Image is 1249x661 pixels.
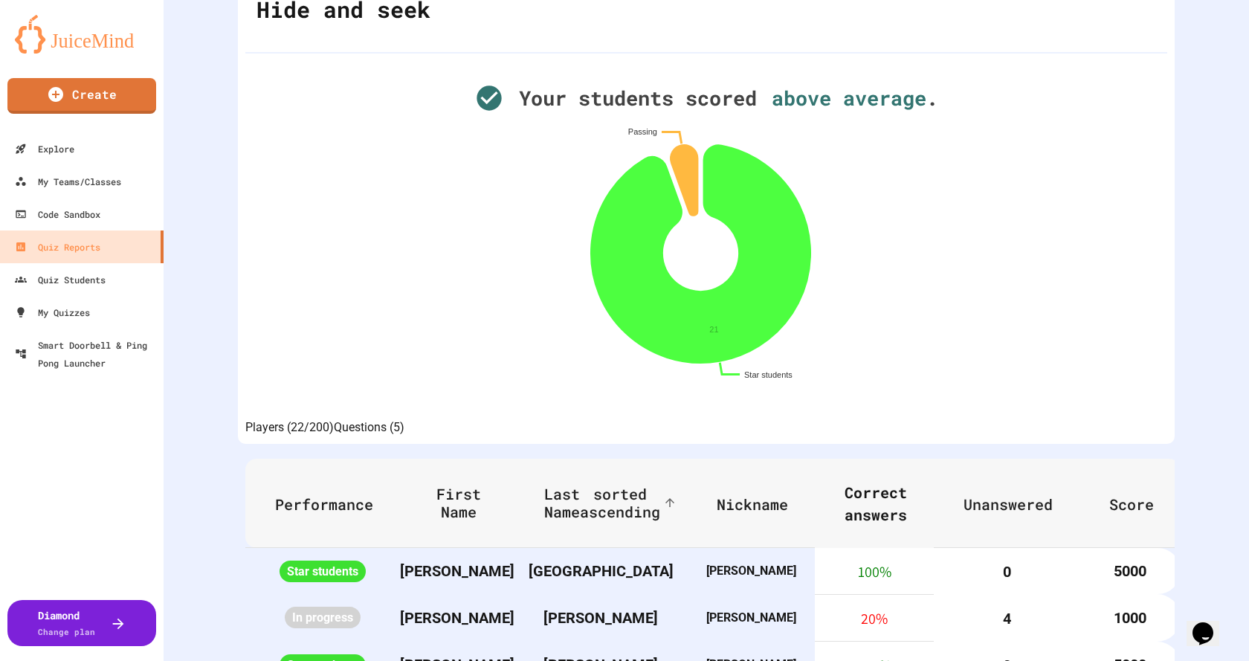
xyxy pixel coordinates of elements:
[1109,495,1173,513] span: Score
[845,481,926,526] span: Correct answers
[858,561,891,581] span: 100 %
[7,78,156,114] a: Create
[400,562,514,580] span: [PERSON_NAME]
[744,370,793,378] text: Star students
[687,594,815,641] th: [PERSON_NAME]
[15,205,100,223] div: Code Sandbox
[15,172,121,190] div: My Teams/Classes
[529,562,674,580] span: [GEOGRAPHIC_DATA]
[628,127,657,136] text: Passing
[964,495,1072,513] span: Unanswered
[38,626,95,637] span: Change plan
[1079,548,1181,595] th: 5000
[15,271,106,288] div: Quiz Students
[1187,602,1234,646] iframe: chat widget
[15,15,149,54] img: logo-orange.svg
[15,336,158,372] div: Smart Doorbell & Ping Pong Launcher
[275,495,393,513] span: Performance
[757,83,926,114] span: above average
[15,303,90,321] div: My Quizzes
[15,140,74,158] div: Explore
[280,561,366,582] span: Star students
[245,419,334,436] button: Players (22/200)
[285,607,361,628] span: In progress
[15,238,100,256] div: Quiz Reports
[580,485,660,520] span: sorted ascending
[38,607,95,639] div: Diamond
[245,419,404,436] div: basic tabs example
[334,419,404,436] button: Questions (5)
[861,609,888,628] span: 20 %
[1003,610,1011,628] span: 4
[717,495,807,513] span: Nickname
[544,485,680,520] span: Last Namesorted ascending
[409,83,1004,114] div: Your students scored .
[1003,563,1011,581] span: 0
[430,485,507,520] span: First Name
[400,609,514,627] span: [PERSON_NAME]
[543,609,658,627] span: [PERSON_NAME]
[7,600,156,646] button: DiamondChange plan
[1079,594,1181,641] th: 1000
[687,548,815,595] th: [PERSON_NAME]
